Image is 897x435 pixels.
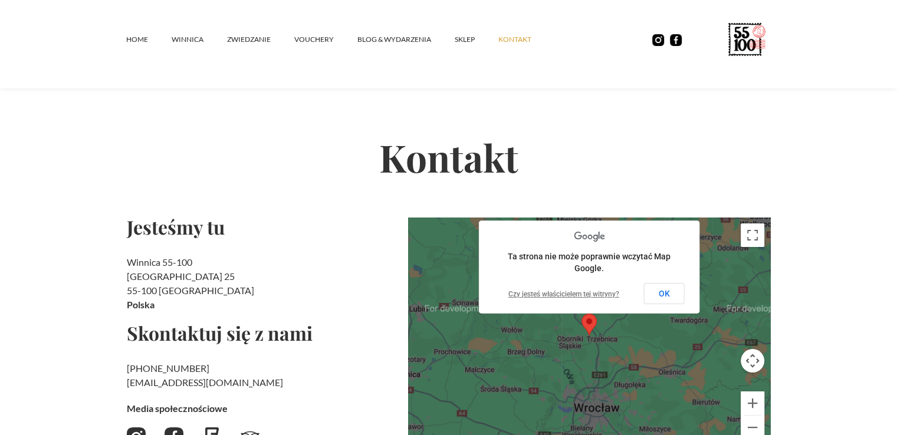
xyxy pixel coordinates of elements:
[227,22,294,57] a: ZWIEDZANIE
[127,362,209,374] a: [PHONE_NUMBER]
[741,223,764,247] button: Włącz widok pełnoekranowy
[127,403,228,414] strong: Media społecznościowe
[126,22,172,57] a: Home
[455,22,498,57] a: SKLEP
[644,283,685,304] button: OK
[127,377,283,388] a: [EMAIL_ADDRESS][DOMAIN_NAME]
[741,349,764,373] button: Sterowanie kamerą na mapie
[294,22,357,57] a: vouchery
[498,22,555,57] a: kontakt
[508,290,619,298] a: Czy jesteś właścicielem tej witryny?
[357,22,455,57] a: Blog & Wydarzenia
[127,324,399,342] h2: Skontaktuj się z nami
[127,255,399,312] h2: Winnica 55-100 [GEOGRAPHIC_DATA] 25 55-100 [GEOGRAPHIC_DATA]
[172,22,227,57] a: winnica
[127,299,155,310] strong: Polska
[581,314,597,335] div: Map pin
[127,97,771,218] h2: Kontakt
[508,252,671,273] span: Ta strona nie może poprawnie wczytać Map Google.
[127,361,399,390] h2: ‍
[127,218,399,236] h2: Jesteśmy tu
[741,391,764,415] button: Powiększ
